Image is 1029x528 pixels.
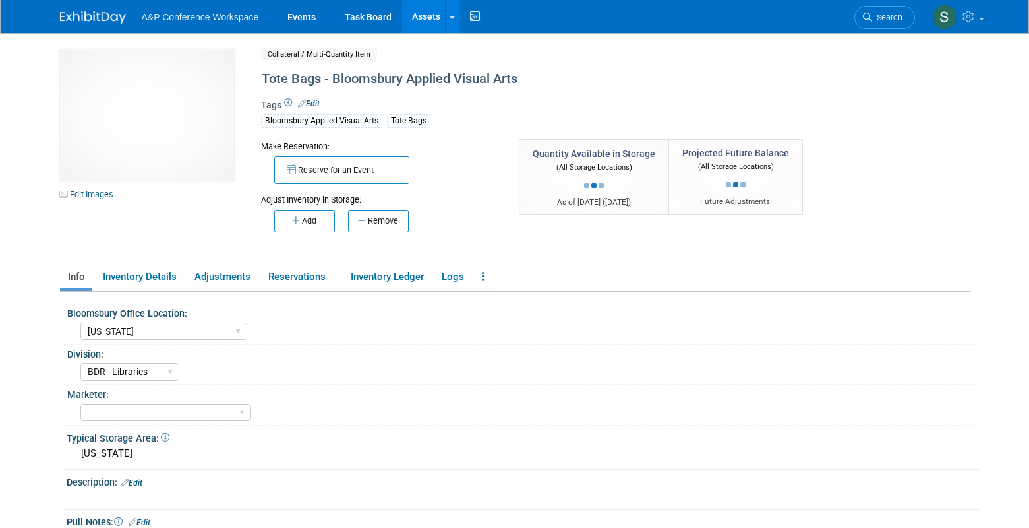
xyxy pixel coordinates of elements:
div: (All Storage Locations) [682,160,789,172]
a: Edit [298,99,320,108]
span: Typical Storage Area: [67,433,169,444]
div: Projected Future Balance [682,147,789,160]
div: Tote Bags [387,114,430,128]
a: Edit [129,518,150,527]
div: As of [DATE] ( ) [533,197,655,208]
a: Inventory Details [95,265,184,288]
span: Collateral / Multi-Quantity Item [261,48,377,61]
img: loading... [726,182,746,187]
img: ExhibitDay [60,11,126,24]
div: Bloomsbury Office Location: [67,304,974,320]
div: [US_STATE] [76,444,970,464]
span: [DATE] [605,197,628,207]
div: (All Storage Locations) [533,160,655,173]
img: Sophia Hettler [932,5,957,30]
button: Remove [348,210,409,232]
a: Search [854,6,915,29]
img: loading... [584,183,604,189]
a: Info [60,265,92,288]
div: Marketer: [67,385,974,401]
a: Inventory Ledger [343,265,431,288]
img: View Images [60,49,234,181]
a: Reservations [260,265,340,288]
div: Make Reservation: [261,139,500,152]
div: Description: [67,473,980,490]
a: Logs [434,265,471,288]
div: Future Adjustments: [682,196,789,207]
a: Edit [121,478,142,488]
div: Quantity Available in Storage [533,147,655,160]
a: Edit Images [60,186,119,203]
span: Search [872,13,902,22]
div: Tags [261,98,861,137]
button: Reserve for an Event [274,156,409,184]
div: Adjust Inventory in Storage: [261,184,500,206]
button: Add [274,210,335,232]
span: A&P Conference Workspace [142,12,259,22]
div: Bloomsbury Applied Visual Arts [261,114,382,128]
a: Adjustments [187,265,258,288]
div: Tote Bags - Bloomsbury Applied Visual Arts [257,67,861,91]
div: Division: [67,345,974,361]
